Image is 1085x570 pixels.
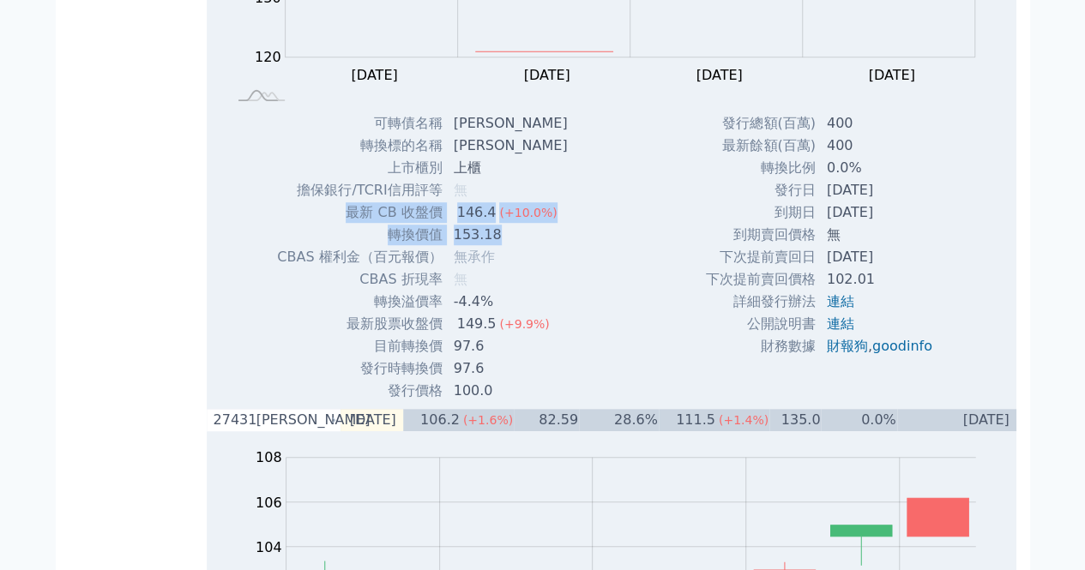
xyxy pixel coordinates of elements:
td: 最新 CB 收盤價 [276,201,443,224]
td: CBAS 折現率 [276,268,443,291]
td: 100.0 [443,380,582,402]
div: 146.4 [454,202,500,223]
td: 97.6 [443,335,582,357]
div: 106.2 [417,410,463,430]
tspan: [DATE] [696,67,743,83]
tspan: 108 [256,449,282,465]
span: 無 [454,182,467,198]
td: CBAS 權利金（百元報價） [276,246,443,268]
td: 上櫃 [443,157,582,179]
td: 到期日 [705,201,817,224]
span: 無 [454,271,467,287]
td: 0.0% [821,409,896,431]
td: [DATE] [817,179,946,201]
td: 400 [817,135,946,157]
td: 97.6 [443,357,582,380]
tspan: 106 [256,494,282,510]
td: 153.18 [443,224,582,246]
div: 27431 [214,410,252,430]
td: 28.6% [579,409,659,431]
td: 400 [817,112,946,135]
td: 上市櫃別 [276,157,443,179]
td: 轉換價值 [276,224,443,246]
td: [DATE] [817,246,946,268]
td: 無 [817,224,946,246]
td: 發行價格 [276,380,443,402]
span: (+1.6%) [463,413,513,427]
td: 轉換比例 [705,157,817,179]
td: 82.59 [514,409,579,431]
a: 連結 [827,293,854,309]
span: (+10.0%) [499,206,557,219]
td: 135.0 [769,409,821,431]
span: (+1.4%) [719,413,769,427]
td: 公開說明書 [705,313,817,335]
td: 擔保銀行/TCRI信用評等 [276,179,443,201]
td: 轉換溢價率 [276,291,443,313]
tspan: 104 [256,538,282,555]
td: [PERSON_NAME] [443,112,582,135]
td: 發行時轉換價 [276,357,443,380]
td: 最新股票收盤價 [276,313,443,335]
tspan: [DATE] [352,67,398,83]
td: 發行日 [705,179,817,201]
td: 財務數據 [705,335,817,357]
a: 財報狗 [827,338,868,354]
td: 到期賣回價格 [705,224,817,246]
div: 149.5 [454,314,500,334]
td: 0.0% [817,157,946,179]
div: [PERSON_NAME] [256,410,334,430]
a: goodinfo [872,338,932,354]
div: 111.5 [672,410,719,430]
td: [DATE] [897,409,1016,431]
td: 發行總額(百萬) [705,112,817,135]
tspan: [DATE] [869,67,915,83]
span: (+9.9%) [499,317,549,331]
td: 102.01 [817,268,946,291]
td: 下次提前賣回價格 [705,268,817,291]
td: 下次提前賣回日 [705,246,817,268]
td: [DATE] [341,409,403,431]
td: 目前轉換價 [276,335,443,357]
tspan: 120 [255,49,281,65]
td: [PERSON_NAME] [443,135,582,157]
td: 轉換標的名稱 [276,135,443,157]
td: [DATE] [817,201,946,224]
td: , [817,335,946,357]
td: -4.4% [443,291,582,313]
td: 可轉債名稱 [276,112,443,135]
a: 連結 [827,315,854,332]
td: 詳細發行辦法 [705,291,817,313]
span: 無承作 [454,249,495,265]
tspan: [DATE] [524,67,570,83]
td: 最新餘額(百萬) [705,135,817,157]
